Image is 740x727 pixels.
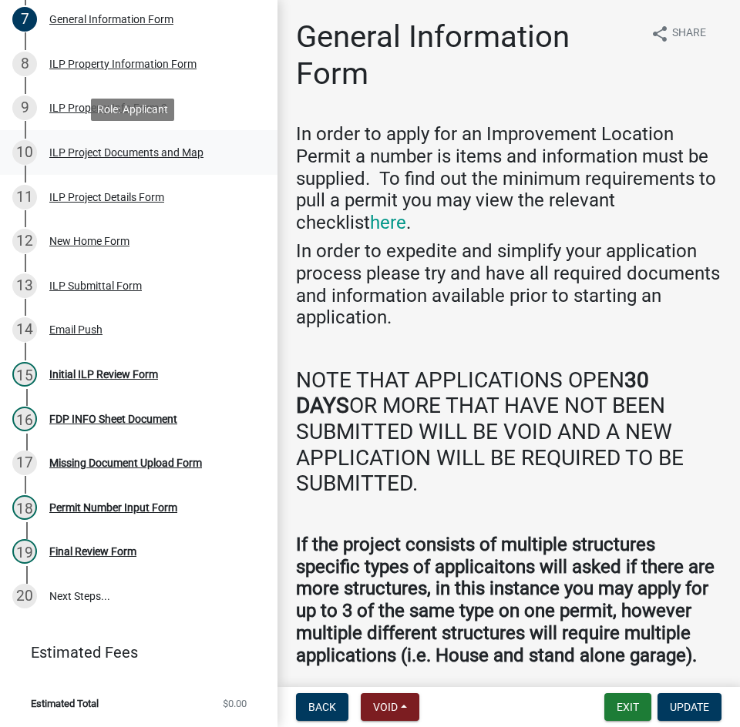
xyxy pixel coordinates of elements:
div: Role: Applicant [91,99,174,121]
div: 14 [12,317,37,342]
button: Void [361,693,419,721]
div: 10 [12,140,37,165]
div: 9 [12,95,37,120]
button: Back [296,693,348,721]
div: 13 [12,273,37,298]
div: Email Push [49,324,103,335]
div: 7 [12,7,37,32]
div: Missing Document Upload Form [49,457,202,468]
strong: 30 DAYS [296,367,649,419]
span: Estimated Total [31,699,99,709]
button: shareShare [638,18,718,49]
div: New Home Form [49,236,129,246]
div: ILP Project Details Form [49,192,164,203]
strong: If the project consists of multiple structures specific types of applicaitons will asked if there... [296,534,715,666]
div: ILP Submittal Form [49,280,142,291]
div: 19 [12,539,37,564]
div: 17 [12,451,37,475]
h1: General Information Form [296,18,638,92]
h3: NOTE THAT APPLICATIONS OPEN OR MORE THAT HAVE NOT BEEN SUBMITTED WILL BE VOID AND A NEW APPLICATI... [296,367,721,497]
div: 20 [12,584,37,608]
i: share [651,25,669,43]
div: Initial ILP Review Form [49,369,158,380]
h4: In order to apply for an Improvement Location Permit a number is items and information must be su... [296,123,721,234]
div: General Information Form [49,14,173,25]
div: 16 [12,407,37,431]
span: Update [670,701,709,713]
div: 18 [12,495,37,520]
button: Exit [604,693,651,721]
h4: In order to expedite and simplify your application process please try and have all required docum... [296,240,721,329]
div: ILP Property Info Form 2 [49,102,167,113]
div: 12 [12,229,37,253]
div: 15 [12,362,37,387]
div: ILP Project Documents and Map [49,147,203,158]
span: Share [672,25,706,43]
a: here [370,212,406,233]
a: Estimated Fees [12,637,253,668]
div: 11 [12,185,37,209]
span: Back [308,701,336,713]
span: Void [373,701,398,713]
button: Update [658,693,721,721]
div: Permit Number Input Form [49,502,177,513]
span: $0.00 [223,699,247,709]
div: 8 [12,52,37,76]
div: ILP Property Information Form [49,59,197,69]
div: Final Review Form [49,546,136,557]
div: FDP INFO Sheet Document [49,414,177,424]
